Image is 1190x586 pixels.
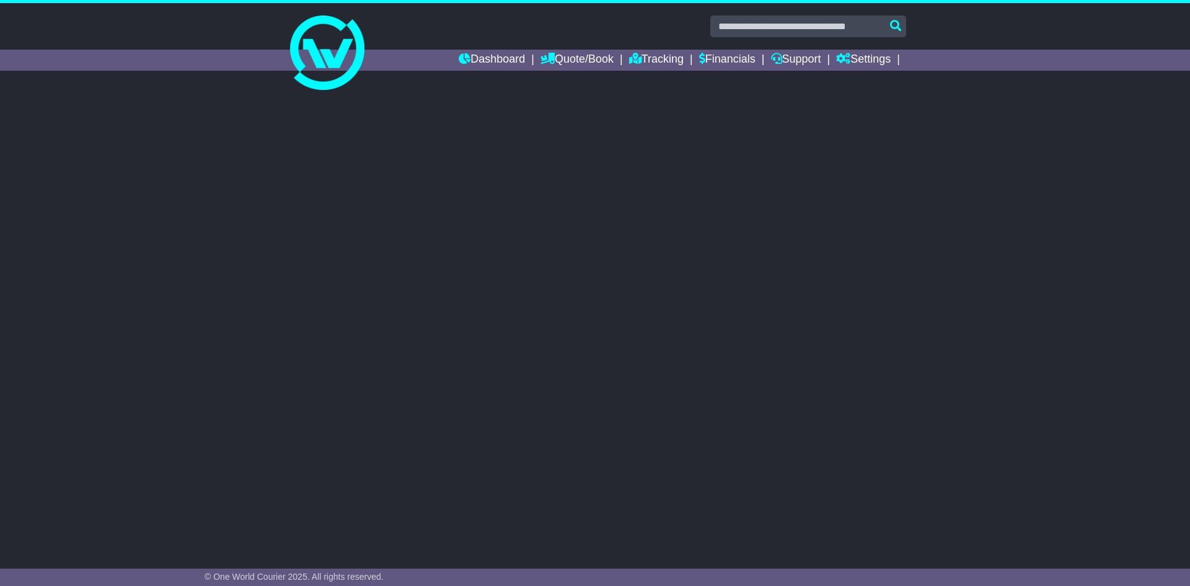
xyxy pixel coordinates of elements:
[459,50,525,71] a: Dashboard
[836,50,891,71] a: Settings
[699,50,756,71] a: Financials
[629,50,684,71] a: Tracking
[771,50,821,71] a: Support
[540,50,614,71] a: Quote/Book
[205,572,384,582] span: © One World Courier 2025. All rights reserved.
